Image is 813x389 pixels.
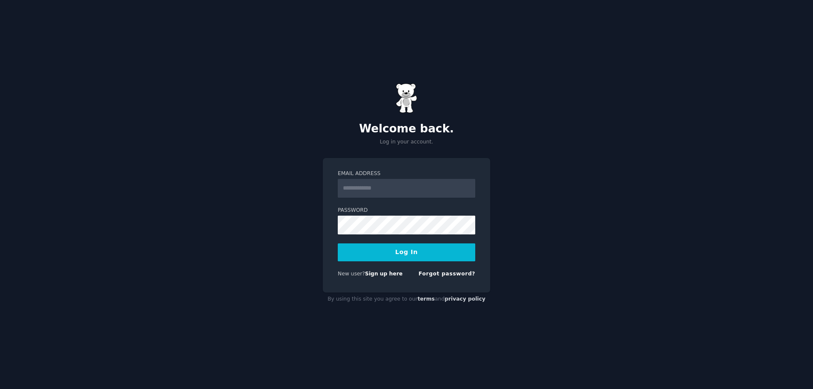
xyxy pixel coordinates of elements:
a: Sign up here [365,271,403,277]
a: terms [418,296,435,302]
img: Gummy Bear [396,83,417,113]
h2: Welcome back. [323,122,490,136]
button: Log In [338,243,475,261]
span: New user? [338,271,365,277]
label: Email Address [338,170,475,178]
a: Forgot password? [418,271,475,277]
p: Log in your account. [323,138,490,146]
a: privacy policy [445,296,485,302]
label: Password [338,207,475,214]
div: By using this site you agree to our and [323,292,490,306]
